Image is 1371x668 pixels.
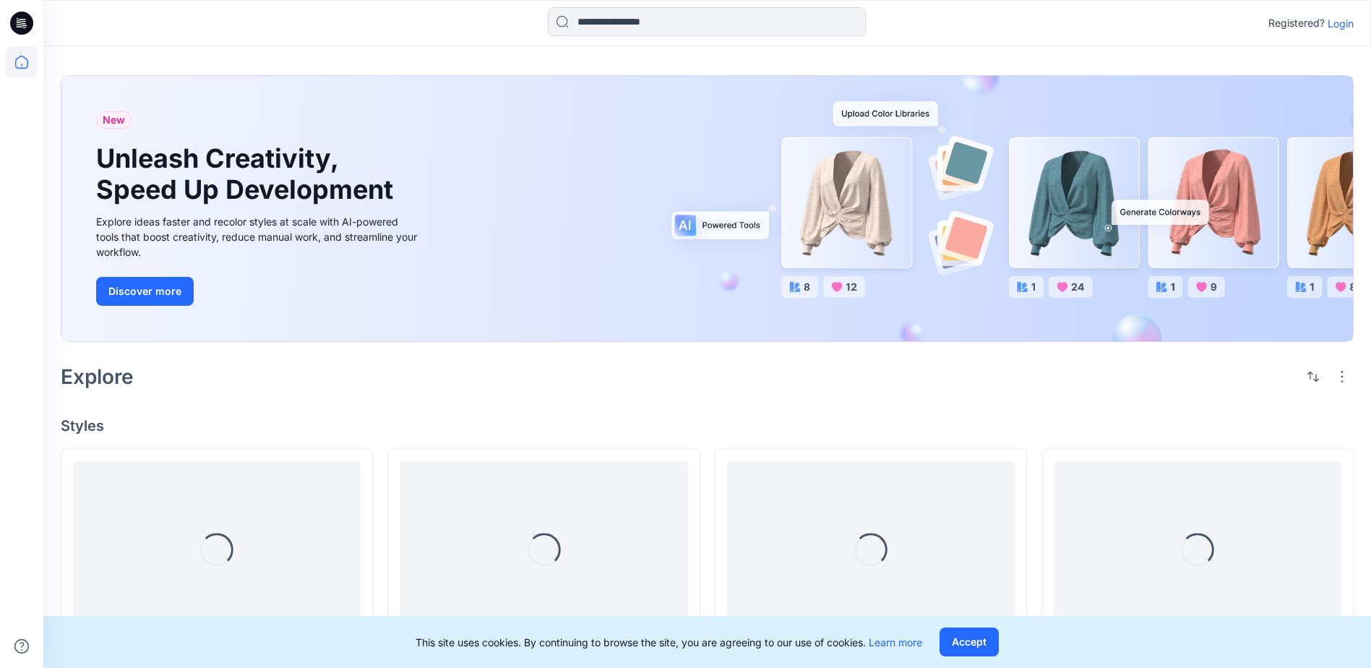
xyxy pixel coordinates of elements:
a: Discover more [96,277,421,306]
a: Learn more [869,636,922,648]
h4: Styles [61,417,1354,434]
button: Accept [940,628,999,656]
h1: Unleash Creativity, Speed Up Development [96,143,400,205]
p: This site uses cookies. By continuing to browse the site, you are agreeing to our use of cookies. [416,635,922,650]
button: Discover more [96,277,194,306]
p: Registered? [1268,14,1325,32]
h2: Explore [61,365,134,388]
div: Explore ideas faster and recolor styles at scale with AI-powered tools that boost creativity, red... [96,214,421,260]
span: New [103,111,125,129]
p: Login [1328,16,1354,31]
